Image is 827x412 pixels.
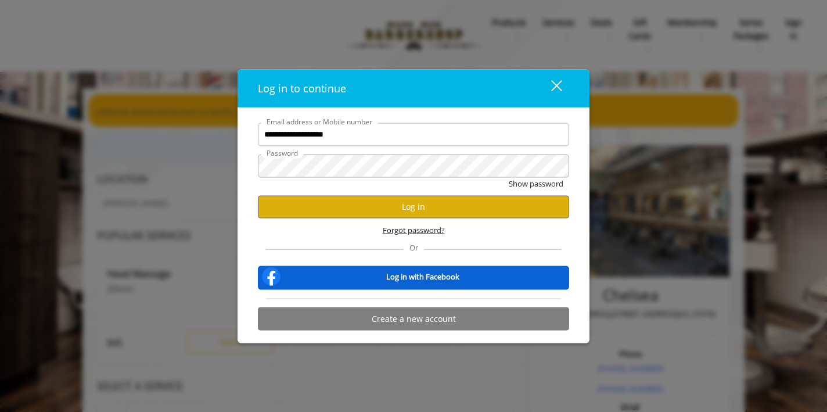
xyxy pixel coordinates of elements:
[258,123,569,146] input: Email address or Mobile number
[258,307,569,330] button: Create a new account
[261,147,304,158] label: Password
[404,242,424,253] span: Or
[261,116,378,127] label: Email address or Mobile number
[538,80,561,97] div: close dialog
[386,271,459,283] b: Log in with Facebook
[258,154,569,177] input: Password
[258,195,569,218] button: Log in
[258,81,346,95] span: Log in to continue
[383,224,445,236] span: Forgot password?
[530,76,569,100] button: close dialog
[509,177,563,189] button: Show password
[260,265,283,288] img: facebook-logo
